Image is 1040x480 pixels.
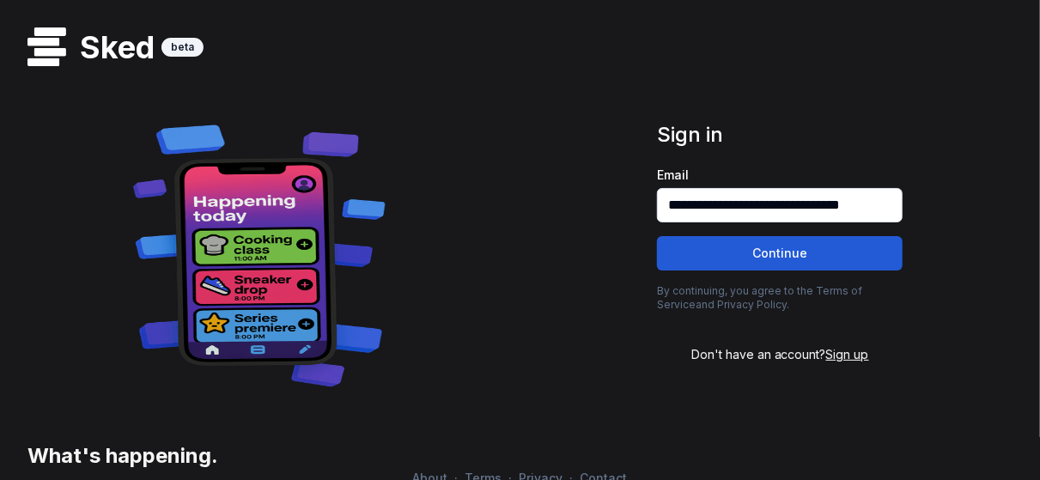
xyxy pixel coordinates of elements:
a: Privacy Policy [717,298,787,311]
a: Terms of Service [657,284,862,311]
img: Decorative [125,110,395,398]
label: Email [657,169,903,181]
img: logo [27,27,66,66]
span: Sign up [826,347,869,362]
h1: Sign in [657,121,903,149]
button: Continue [657,236,903,270]
div: Don't have an account? [657,346,903,363]
p: By continuing, you agree to the and . [657,284,903,312]
div: beta [161,38,204,57]
h1: Sked [66,30,161,64]
h3: What's happening. [21,442,218,470]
